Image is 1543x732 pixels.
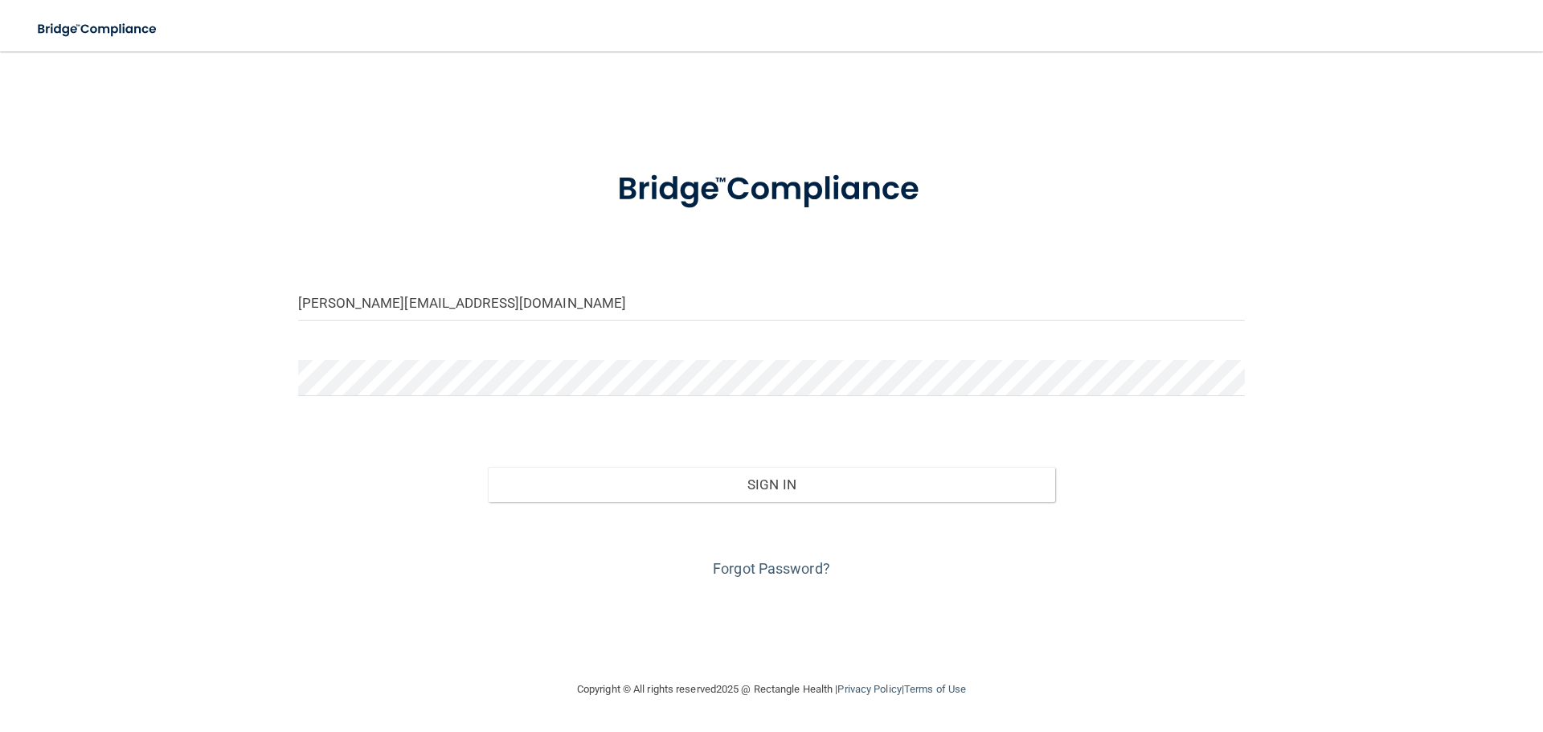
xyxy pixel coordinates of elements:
[478,664,1065,715] div: Copyright © All rights reserved 2025 @ Rectangle Health | |
[904,683,966,695] a: Terms of Use
[298,284,1245,321] input: Email
[584,148,959,231] img: bridge_compliance_login_screen.278c3ca4.svg
[488,467,1056,502] button: Sign In
[837,683,901,695] a: Privacy Policy
[24,13,172,46] img: bridge_compliance_login_screen.278c3ca4.svg
[713,560,830,577] a: Forgot Password?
